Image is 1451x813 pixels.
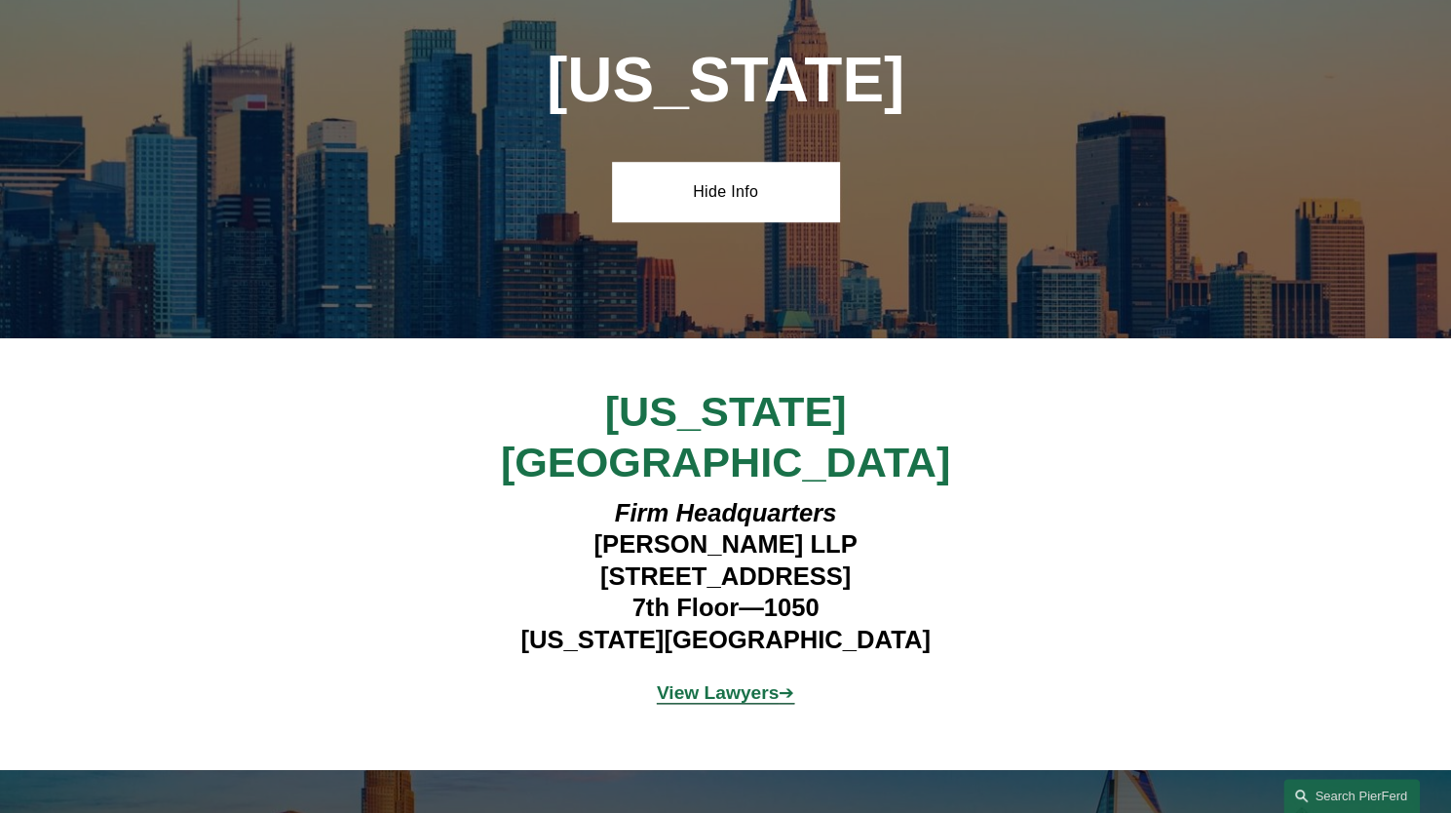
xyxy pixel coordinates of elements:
[501,388,950,485] span: [US_STATE][GEOGRAPHIC_DATA]
[657,682,795,703] span: ➔
[657,682,780,703] strong: View Lawyers
[441,45,1010,116] h1: [US_STATE]
[657,682,795,703] a: View Lawyers➔
[612,162,839,220] a: Hide Info
[441,497,1010,655] h4: [PERSON_NAME] LLP [STREET_ADDRESS] 7th Floor—1050 [US_STATE][GEOGRAPHIC_DATA]
[1283,779,1420,813] a: Search this site
[615,499,837,526] em: Firm Headquarters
